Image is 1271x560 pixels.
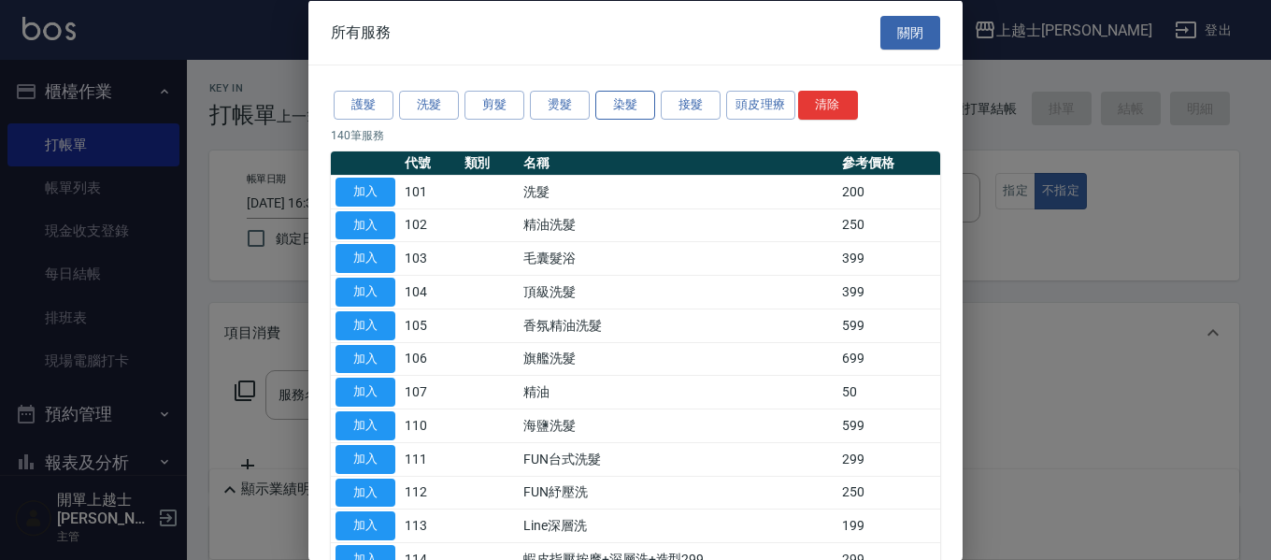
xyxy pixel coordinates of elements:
td: 頂級洗髮 [519,275,837,309]
button: 清除 [798,91,858,120]
td: Line深層洗 [519,509,837,542]
td: 海鹽洗髮 [519,409,837,442]
td: 112 [400,476,460,510]
td: 101 [400,175,460,208]
button: 加入 [336,177,395,206]
td: 111 [400,442,460,476]
td: 洗髮 [519,175,837,208]
td: 香氛精油洗髮 [519,309,837,342]
button: 染髮 [595,91,655,120]
td: 50 [837,375,940,409]
button: 燙髮 [530,91,590,120]
button: 頭皮理療 [726,91,795,120]
button: 加入 [336,444,395,473]
td: FUN台式洗髮 [519,442,837,476]
button: 加入 [336,378,395,407]
td: 107 [400,375,460,409]
button: 加入 [336,278,395,307]
p: 140 筆服務 [331,126,940,143]
th: 名稱 [519,151,837,175]
button: 加入 [336,310,395,339]
td: 299 [837,442,940,476]
td: 699 [837,342,940,376]
td: 250 [837,476,940,510]
td: 旗艦洗髮 [519,342,837,376]
td: FUN紓壓洗 [519,476,837,510]
th: 參考價格 [837,151,940,175]
td: 104 [400,275,460,309]
td: 250 [837,208,940,242]
button: 加入 [336,478,395,507]
td: 113 [400,509,460,542]
button: 護髮 [334,91,393,120]
button: 關閉 [880,15,940,50]
td: 102 [400,208,460,242]
td: 200 [837,175,940,208]
span: 所有服務 [331,22,391,41]
td: 599 [837,409,940,442]
button: 剪髮 [464,91,524,120]
td: 199 [837,509,940,542]
button: 加入 [336,210,395,239]
button: 洗髮 [399,91,459,120]
td: 105 [400,309,460,342]
td: 110 [400,409,460,442]
td: 103 [400,241,460,275]
td: 399 [837,275,940,309]
td: 毛囊髮浴 [519,241,837,275]
button: 加入 [336,411,395,440]
th: 代號 [400,151,460,175]
td: 精油洗髮 [519,208,837,242]
td: 精油 [519,375,837,409]
button: 加入 [336,511,395,540]
button: 接髮 [661,91,721,120]
td: 399 [837,241,940,275]
button: 加入 [336,244,395,273]
th: 類別 [460,151,520,175]
td: 599 [837,309,940,342]
td: 106 [400,342,460,376]
button: 加入 [336,344,395,373]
